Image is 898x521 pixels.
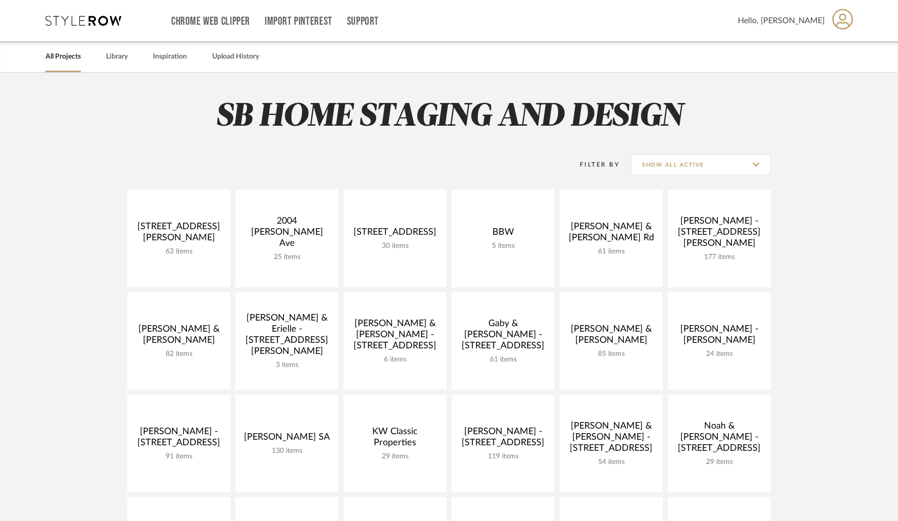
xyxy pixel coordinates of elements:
[135,426,222,452] div: [PERSON_NAME] - [STREET_ADDRESS]
[352,355,438,364] div: 6 items
[568,324,655,350] div: [PERSON_NAME] & [PERSON_NAME]
[243,312,330,361] div: [PERSON_NAME] & Erielle - [STREET_ADDRESS][PERSON_NAME]
[676,216,763,253] div: [PERSON_NAME] - [STREET_ADDRESS][PERSON_NAME]
[243,361,330,370] div: 3 items
[352,318,438,355] div: [PERSON_NAME] & [PERSON_NAME] -[STREET_ADDRESS]
[568,221,655,247] div: [PERSON_NAME] & [PERSON_NAME] Rd
[347,17,379,26] a: Support
[460,227,546,242] div: BBW
[135,350,222,358] div: 82 items
[352,227,438,242] div: [STREET_ADDRESS]
[171,17,250,26] a: Chrome Web Clipper
[460,355,546,364] div: 61 items
[85,98,813,136] h2: SB HOME STAGING AND DESIGN
[135,452,222,461] div: 91 items
[460,318,546,355] div: Gaby & [PERSON_NAME] -[STREET_ADDRESS]
[460,426,546,452] div: [PERSON_NAME] - [STREET_ADDRESS]
[567,160,620,170] div: Filter By
[676,350,763,358] div: 24 items
[352,426,438,452] div: KW Classic Properties
[676,458,763,466] div: 29 items
[153,50,187,64] a: Inspiration
[243,216,330,253] div: 2004 [PERSON_NAME] Ave
[135,247,222,256] div: 63 items
[106,50,128,64] a: Library
[45,50,81,64] a: All Projects
[135,221,222,247] div: [STREET_ADDRESS][PERSON_NAME]
[352,452,438,461] div: 29 items
[265,17,332,26] a: Import Pinterest
[243,253,330,262] div: 25 items
[135,324,222,350] div: [PERSON_NAME] & [PERSON_NAME]
[212,50,259,64] a: Upload History
[738,15,825,27] span: Hello, [PERSON_NAME]
[243,432,330,447] div: [PERSON_NAME] SA
[676,324,763,350] div: [PERSON_NAME] - [PERSON_NAME]
[568,458,655,466] div: 54 items
[352,242,438,250] div: 30 items
[676,421,763,458] div: Noah & [PERSON_NAME] - [STREET_ADDRESS]
[568,350,655,358] div: 85 items
[676,253,763,262] div: 177 items
[460,452,546,461] div: 119 items
[460,242,546,250] div: 5 items
[568,247,655,256] div: 61 items
[568,421,655,458] div: [PERSON_NAME] & [PERSON_NAME] - [STREET_ADDRESS]
[243,447,330,455] div: 130 items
